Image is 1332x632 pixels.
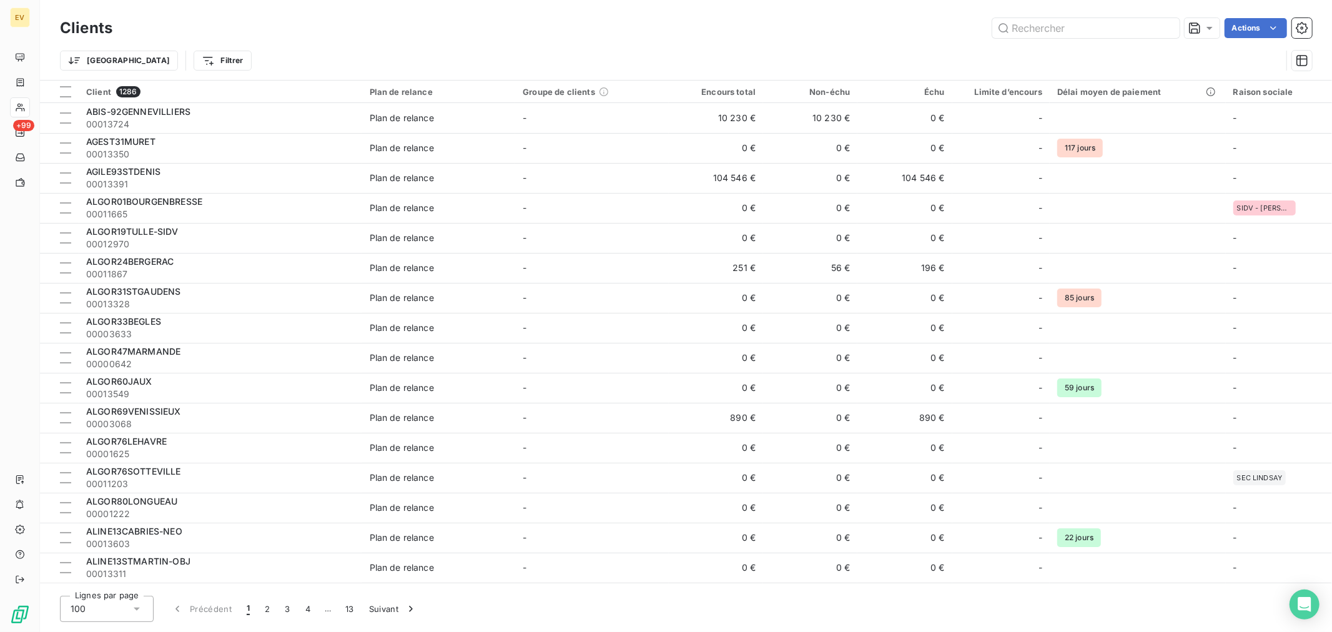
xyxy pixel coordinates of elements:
button: [GEOGRAPHIC_DATA] [60,51,178,71]
td: 0 € [763,433,857,463]
span: - [1038,561,1042,574]
div: Plan de relance [370,352,434,364]
span: - [1233,292,1237,303]
span: ALGOR76SOTTEVILLE [86,466,181,476]
div: Plan de relance [370,202,434,214]
div: Plan de relance [370,382,434,394]
span: - [1233,562,1237,573]
td: 0 € [857,283,952,313]
div: Open Intercom Messenger [1290,590,1320,620]
td: 0 € [669,193,763,223]
button: 3 [278,596,298,622]
td: 196 € [857,253,952,283]
td: 0 € [763,583,857,613]
input: Rechercher [992,18,1180,38]
td: 104 546 € [669,163,763,193]
span: 00013311 [86,568,355,580]
span: Groupe de clients [523,87,595,97]
span: 00013391 [86,178,355,190]
span: 117 jours [1057,139,1103,157]
td: 0 € [669,283,763,313]
td: 0 € [857,343,952,373]
span: ALGOR33BEGLES [86,316,161,327]
td: 0 € [669,373,763,403]
span: 85 jours [1057,289,1102,307]
td: 0 € [669,313,763,343]
td: 0 € [857,313,952,343]
span: +99 [13,120,34,131]
div: Plan de relance [370,112,434,124]
span: - [523,202,526,213]
div: EV [10,7,30,27]
div: Plan de relance [370,172,434,184]
td: 0 € [857,553,952,583]
td: 0 € [669,553,763,583]
button: Filtrer [194,51,251,71]
td: 0 € [763,133,857,163]
div: Plan de relance [370,531,434,544]
span: 00011867 [86,268,355,280]
span: - [523,232,526,243]
span: 00001625 [86,448,355,460]
td: 0 € [763,343,857,373]
td: 0 € [857,223,952,253]
td: 0 € [669,223,763,253]
div: Délai moyen de paiement [1057,87,1218,97]
td: 0 € [763,553,857,583]
span: ALGOR01BOURGENBRESSE [86,196,202,207]
span: - [523,142,526,153]
span: ALGOR76LEHAVRE [86,436,167,447]
td: 0 € [857,193,952,223]
span: - [1233,442,1237,453]
span: - [1233,142,1237,153]
span: SEC LINDSAY [1237,474,1283,481]
span: 00011203 [86,478,355,490]
button: 2 [257,596,277,622]
span: - [523,412,526,423]
div: Plan de relance [370,142,434,154]
span: 22 jours [1057,528,1101,547]
span: SIDV - [PERSON_NAME] [1237,204,1292,212]
span: - [1038,202,1042,214]
td: 0 € [857,523,952,553]
span: … [318,599,338,619]
span: - [523,172,526,183]
td: 0 € [857,493,952,523]
span: - [523,322,526,333]
span: - [1038,531,1042,544]
button: 1 [239,596,257,622]
td: 0 € [857,373,952,403]
span: - [523,262,526,273]
button: Suivant [362,596,425,622]
span: - [1233,412,1237,423]
td: 0 € [669,433,763,463]
td: 0 € [857,433,952,463]
span: - [1038,262,1042,274]
h3: Clients [60,17,112,39]
span: - [1038,472,1042,484]
td: 0 € [763,313,857,343]
span: ALGOR80LONGUEAU [86,496,177,506]
span: ALGOR19TULLE-SIDV [86,226,179,237]
span: 00013724 [86,118,355,131]
span: - [523,472,526,483]
span: ALGOR60JAUX [86,376,152,387]
div: Encours total [676,87,756,97]
div: Plan de relance [370,442,434,454]
span: 00013328 [86,298,355,310]
span: - [1038,232,1042,244]
div: Plan de relance [370,561,434,574]
span: 00003068 [86,418,355,430]
td: 104 546 € [857,163,952,193]
span: ALGOR69VENISSIEUX [86,406,181,417]
span: - [1233,382,1237,393]
span: - [1233,532,1237,543]
span: - [1233,262,1237,273]
span: 00003633 [86,328,355,340]
td: 0 € [669,583,763,613]
div: Plan de relance [370,472,434,484]
span: - [1038,112,1042,124]
td: 0 € [857,133,952,163]
span: - [1038,292,1042,304]
td: 0 € [763,523,857,553]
